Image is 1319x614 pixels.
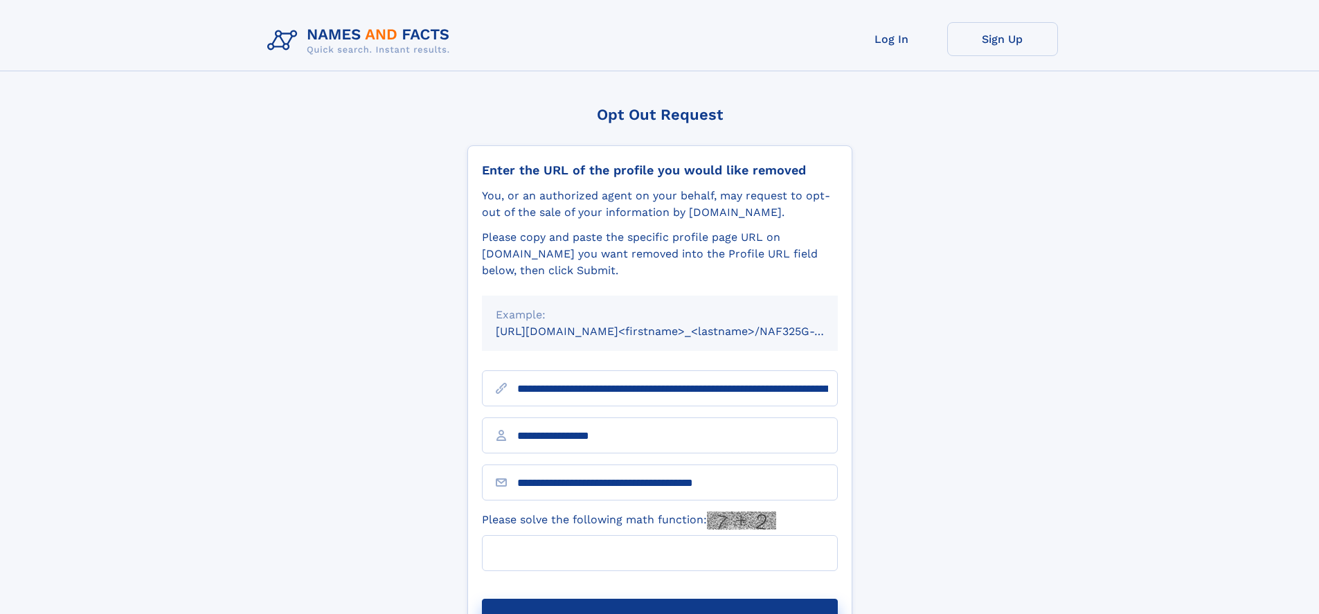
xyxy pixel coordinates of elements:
[482,163,838,178] div: Enter the URL of the profile you would like removed
[467,106,852,123] div: Opt Out Request
[947,22,1058,56] a: Sign Up
[482,512,776,530] label: Please solve the following math function:
[836,22,947,56] a: Log In
[496,325,864,338] small: [URL][DOMAIN_NAME]<firstname>_<lastname>/NAF325G-xxxxxxxx
[482,188,838,221] div: You, or an authorized agent on your behalf, may request to opt-out of the sale of your informatio...
[496,307,824,323] div: Example:
[262,22,461,60] img: Logo Names and Facts
[482,229,838,279] div: Please copy and paste the specific profile page URL on [DOMAIN_NAME] you want removed into the Pr...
